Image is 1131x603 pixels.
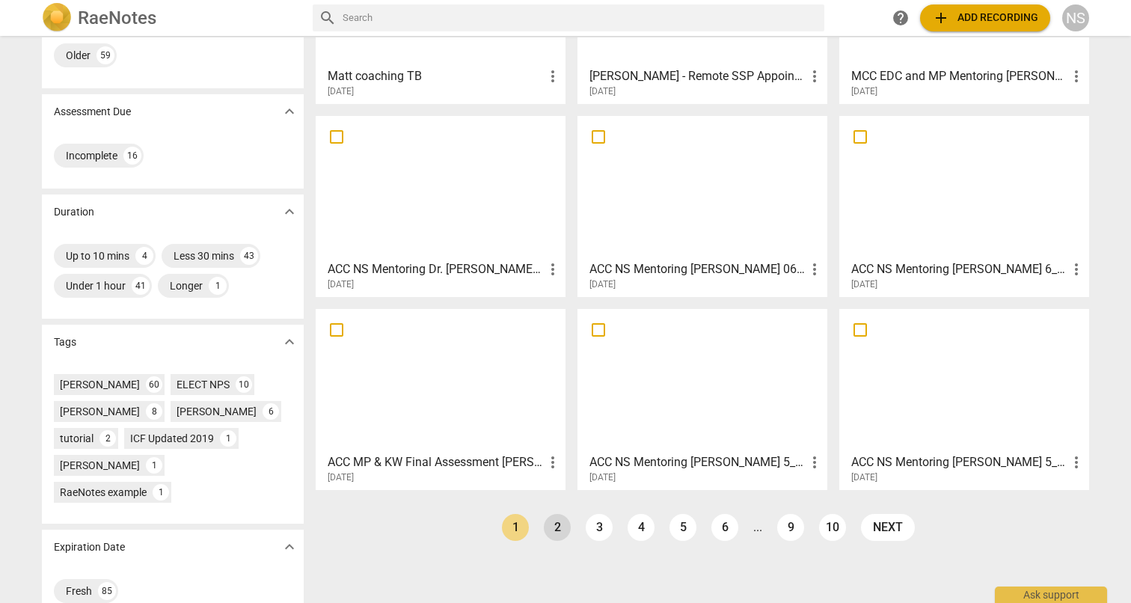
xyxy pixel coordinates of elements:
span: more_vert [544,67,562,85]
a: ACC NS Mentoring [PERSON_NAME] 5_25[DATE] [845,314,1084,483]
div: 1 [209,277,227,295]
div: Under 1 hour [66,278,126,293]
a: Page 9 [777,514,804,541]
div: 1 [153,484,169,501]
span: help [892,9,910,27]
span: more_vert [544,453,562,471]
h3: MCC EDC and MP Mentoring Talana 7_25 Strong Contender [851,67,1067,85]
span: [DATE] [328,471,354,484]
div: Up to 10 mins [66,248,129,263]
a: ACC NS Mentoring [PERSON_NAME] 6_25[DATE] [845,121,1084,290]
a: Page 3 [586,514,613,541]
a: Page 10 [819,514,846,541]
div: Less 30 mins [174,248,234,263]
p: Duration [54,204,94,220]
div: Fresh [66,584,92,599]
div: Ask support [995,587,1107,603]
span: [DATE] [328,278,354,291]
a: Page 4 [628,514,655,541]
a: ACC NS Mentoring [PERSON_NAME] 5_25[DATE] [583,314,822,483]
span: add [932,9,950,27]
span: expand_more [281,203,298,221]
div: 1 [146,457,162,474]
span: [DATE] [328,85,354,98]
div: 85 [98,582,116,600]
li: ... [753,521,762,534]
span: more_vert [806,260,824,278]
div: 2 [99,430,116,447]
a: next [861,514,915,541]
div: 4 [135,247,153,265]
button: Show more [278,100,301,123]
span: expand_more [281,333,298,351]
button: Upload [920,4,1050,31]
span: [DATE] [851,471,877,484]
div: Longer [170,278,203,293]
a: ACC NS Mentoring [PERSON_NAME] 06_25[DATE] [583,121,822,290]
a: Page 1 is your current page [502,514,529,541]
h3: Fiana Bess - Remote SSP Appointments-20250807_132750-Meeting Recording [589,67,806,85]
p: Assessment Due [54,104,131,120]
button: Show more [278,331,301,353]
h3: ACC MP & KW Final Assessment Emily C. 6_25 [328,453,544,471]
div: 10 [236,376,252,393]
input: Search [343,6,818,30]
div: 6 [263,403,279,420]
a: Page 6 [711,514,738,541]
div: 8 [146,403,162,420]
div: 16 [123,147,141,165]
h3: ACC NS Mentoring Norley N. 06_25 [589,260,806,278]
h3: ACC NS Mentoring Dr.Bonnie B. 5_25 [589,453,806,471]
a: ACC MP & KW Final Assessment [PERSON_NAME] 6_25[DATE] [321,314,560,483]
span: more_vert [544,260,562,278]
div: 59 [96,46,114,64]
div: 41 [132,277,150,295]
a: Page 2 [544,514,571,541]
a: ACC NS Mentoring Dr. [PERSON_NAME] B 6_25[DATE] [321,121,560,290]
span: more_vert [1067,453,1085,471]
span: more_vert [1067,67,1085,85]
span: Add recording [932,9,1038,27]
span: more_vert [806,453,824,471]
div: ICF Updated 2019 [130,431,214,446]
div: 43 [240,247,258,265]
div: [PERSON_NAME] [60,377,140,392]
div: Older [66,48,91,63]
div: Incomplete [66,148,117,163]
h3: ACC NS Mentoring Mary G. 6_25 [851,260,1067,278]
p: Expiration Date [54,539,125,555]
h2: RaeNotes [78,7,156,28]
span: more_vert [1067,260,1085,278]
div: tutorial [60,431,94,446]
button: NS [1062,4,1089,31]
div: RaeNotes example [60,485,147,500]
span: expand_more [281,102,298,120]
h3: ACC NS Mentoring Mary G. 5_25 [851,453,1067,471]
button: Show more [278,201,301,223]
div: [PERSON_NAME] [177,404,257,419]
p: Tags [54,334,76,350]
div: 1 [220,430,236,447]
a: Page 5 [669,514,696,541]
span: [DATE] [589,471,616,484]
a: Help [887,4,914,31]
div: ELECT NPS [177,377,230,392]
span: [DATE] [851,278,877,291]
div: [PERSON_NAME] [60,404,140,419]
button: Show more [278,536,301,558]
h3: Matt coaching TB [328,67,544,85]
h3: ACC NS Mentoring Dr. Bonnie B 6_25 [328,260,544,278]
span: [DATE] [589,85,616,98]
a: LogoRaeNotes [42,3,301,33]
span: search [319,9,337,27]
span: more_vert [806,67,824,85]
span: [DATE] [851,85,877,98]
div: 60 [146,376,162,393]
span: [DATE] [589,278,616,291]
img: Logo [42,3,72,33]
span: expand_more [281,538,298,556]
div: [PERSON_NAME] [60,458,140,473]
